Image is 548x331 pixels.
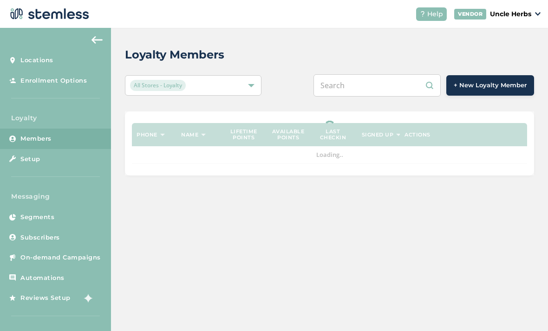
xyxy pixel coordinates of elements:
span: + New Loyalty Member [454,81,527,90]
img: icon-arrow-back-accent-c549486e.svg [91,36,103,44]
span: Enrollment Options [20,76,87,85]
img: glitter-stars-b7820f95.gif [78,289,96,307]
span: Subscribers [20,233,60,242]
span: Segments [20,213,54,222]
p: Uncle Herbs [490,9,531,19]
span: Reviews Setup [20,293,71,303]
span: Setup [20,155,40,164]
img: icon-help-white-03924b79.svg [420,11,425,17]
iframe: Chat Widget [502,286,548,331]
input: Search [313,74,441,97]
span: All Stores - Loyalty [130,80,186,91]
div: VENDOR [454,9,486,19]
span: On-demand Campaigns [20,253,101,262]
span: Help [427,9,443,19]
span: Members [20,134,52,143]
button: + New Loyalty Member [446,75,534,96]
img: logo-dark-0685b13c.svg [7,5,89,23]
span: Locations [20,56,53,65]
h2: Loyalty Members [125,46,224,63]
span: Automations [20,273,65,283]
img: icon_down-arrow-small-66adaf34.svg [535,12,541,16]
